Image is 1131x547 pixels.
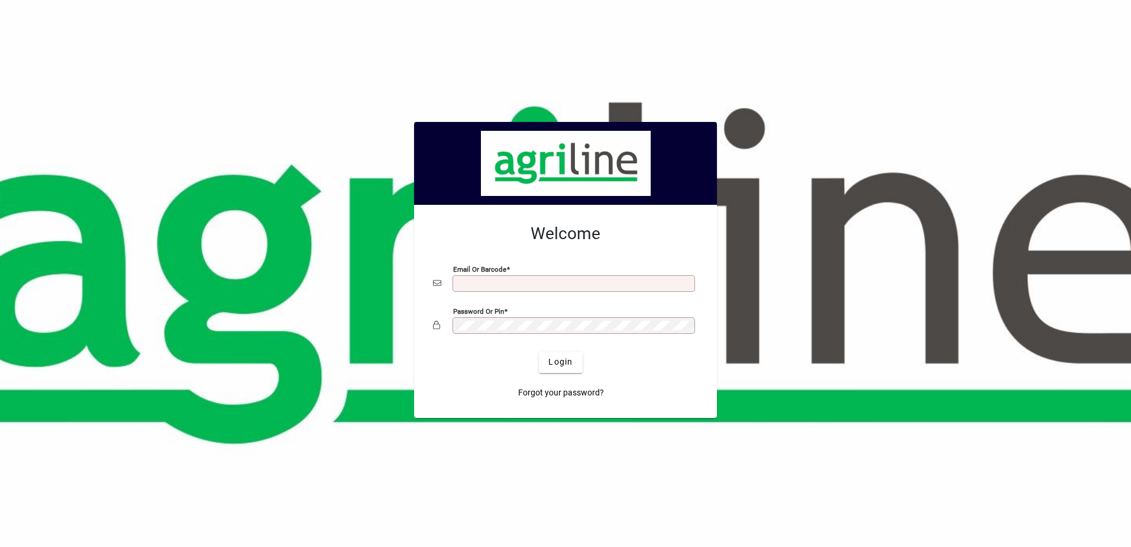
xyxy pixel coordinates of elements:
[433,224,698,244] h2: Welcome
[513,382,609,404] a: Forgot your password?
[453,265,506,273] mat-label: Email or Barcode
[518,387,604,399] span: Forgot your password?
[548,356,573,368] span: Login
[539,352,582,373] button: Login
[453,307,504,315] mat-label: Password or Pin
